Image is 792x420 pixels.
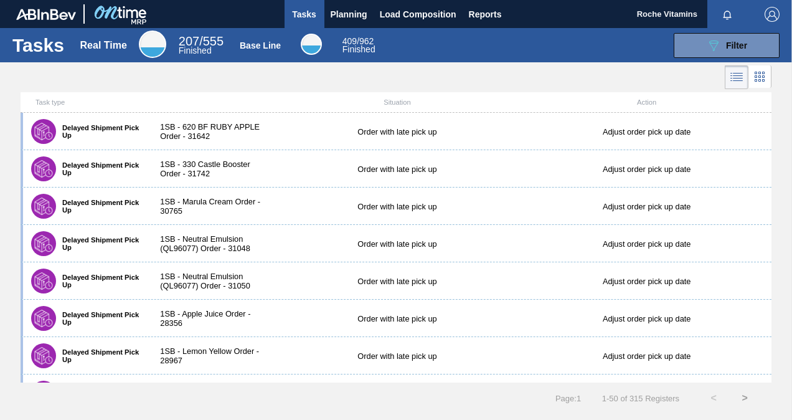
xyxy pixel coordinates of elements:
span: / 555 [179,34,224,48]
div: Real Time [139,31,166,58]
span: Finished [342,44,375,54]
div: Adjust order pick up date [522,239,771,249]
div: Order with late pick up [273,351,522,361]
button: Notifications [707,6,747,23]
span: Filter [726,41,747,50]
div: Adjust order pick up date [522,202,771,211]
div: Order with late pick up [273,239,522,249]
div: Real Time [179,36,224,55]
label: Delayed Shipment Pick Up [56,311,139,326]
span: Load Composition [380,7,456,22]
div: Real Time [80,40,127,51]
img: TNhmsLtSVTkK8tSr43FrP2fwEKptu5GPRR3wAAAABJRU5ErkJggg== [16,9,76,20]
button: < [698,383,729,414]
div: Adjust order pick up date [522,351,771,361]
div: Order with late pick up [273,127,522,136]
label: Delayed Shipment Pick Up [56,161,139,176]
div: 1SB - 330 Castle Booster Order - 31742 [148,160,272,178]
label: Delayed Shipment Pick Up [56,124,139,139]
div: Order with late pick up [273,202,522,211]
div: Adjust order pick up date [522,127,771,136]
span: Planning [331,7,367,22]
div: Adjust order pick up date [522,314,771,323]
div: Adjust order pick up date [522,277,771,286]
div: List Vision [725,65,748,89]
label: Delayed Shipment Pick Up [56,274,139,289]
button: > [729,383,760,414]
div: Order with late pick up [273,314,522,323]
div: Adjust order pick up date [522,165,771,174]
div: Base Line [240,41,281,50]
span: 207 [179,34,199,48]
div: Card Vision [748,65,771,89]
div: 1SB - Neutral Emulsion (QL96077) Order - 31050 [148,272,272,290]
div: Order with late pick up [273,277,522,286]
div: Situation [273,98,522,106]
div: Order with late pick up [273,165,522,174]
div: 1SB - Marula Cream Order - 30765 [148,197,272,216]
span: 409 [342,36,357,46]
button: Filter [674,33,780,58]
span: Reports [469,7,502,22]
label: Delayed Shipment Pick Up [56,199,139,214]
label: Delayed Shipment Pick Up [56,236,139,251]
div: Task type [23,98,148,106]
div: 1SB - Lemon Yellow Order - 28967 [148,346,272,365]
span: Tasks [291,7,318,22]
span: Page : 1 [555,394,581,403]
h1: Tasks [12,38,64,52]
div: Base Line [342,37,375,54]
div: 1SB - 620 BF RUBY APPLE Order - 31642 [148,122,272,141]
div: 1SB - Apple Juice Order - 28356 [148,309,272,328]
div: 1SB - Neutral Emulsion (QL96077) Order - 31048 [148,234,272,253]
label: Delayed Shipment Pick Up [56,348,139,363]
span: 1 - 50 of 315 Registers [600,394,679,403]
div: Action [522,98,771,106]
div: Base Line [301,34,322,55]
span: Finished [179,45,212,55]
span: / 962 [342,36,374,46]
img: Logout [765,7,780,22]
